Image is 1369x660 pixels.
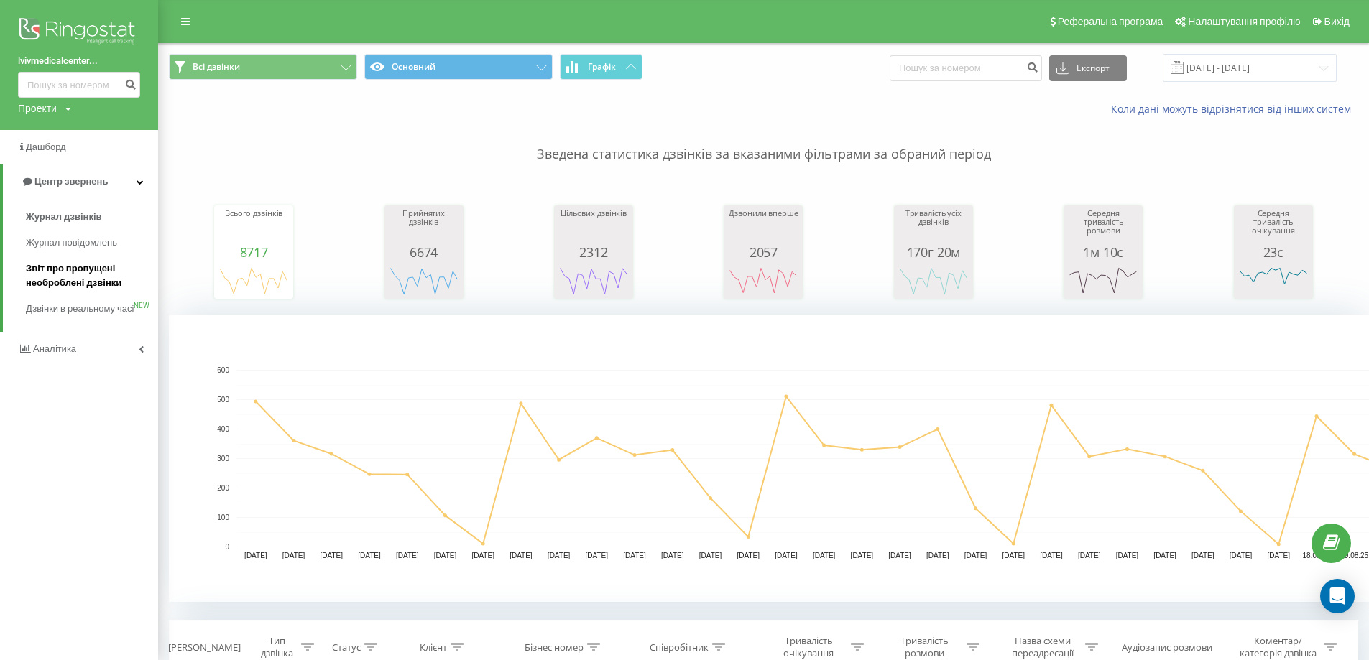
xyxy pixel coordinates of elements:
[420,641,447,654] div: Клієнт
[193,61,240,73] span: Всі дзвінки
[26,230,158,256] a: Журнал повідомлень
[332,641,361,654] div: Статус
[1303,552,1331,559] text: 18.08.25
[1237,245,1309,259] div: 23с
[898,245,969,259] div: 170г 20м
[650,641,709,654] div: Співробітник
[388,259,460,302] svg: A chart.
[1067,259,1139,302] svg: A chart.
[775,552,798,559] text: [DATE]
[34,176,108,187] span: Центр звернень
[18,101,57,116] div: Проекти
[525,641,584,654] div: Бізнес номер
[510,552,533,559] text: [DATE]
[1002,552,1025,559] text: [DATE]
[851,552,874,559] text: [DATE]
[26,141,66,152] span: Дашборд
[218,245,290,259] div: 8717
[364,54,553,80] button: Основний
[358,552,381,559] text: [DATE]
[217,396,229,404] text: 500
[1153,552,1176,559] text: [DATE]
[813,552,836,559] text: [DATE]
[964,552,987,559] text: [DATE]
[1340,552,1368,559] text: 19.08.25
[388,245,460,259] div: 6674
[560,54,642,80] button: Графік
[898,259,969,302] svg: A chart.
[1237,209,1309,245] div: Середня тривалість очікування
[26,261,151,290] span: Звіт про пропущені необроблені дзвінки
[1116,552,1139,559] text: [DATE]
[558,259,630,302] svg: A chart.
[218,209,290,245] div: Всього дзвінків
[926,552,949,559] text: [DATE]
[33,343,76,354] span: Аналiтика
[18,54,140,68] a: lvivmedicalcenter...
[225,543,229,551] text: 0
[1122,641,1212,654] div: Аудіозапис розмови
[1049,55,1127,81] button: Експорт
[169,116,1358,164] p: Зведена статистика дзвінків за вказаними фільтрами за обраний період
[699,552,722,559] text: [DATE]
[727,209,799,245] div: Дзвонили вперше
[257,635,298,659] div: Тип дзвінка
[886,635,963,659] div: Тривалість розмови
[588,62,616,72] span: Графік
[1230,552,1253,559] text: [DATE]
[471,552,494,559] text: [DATE]
[1268,552,1291,559] text: [DATE]
[727,245,799,259] div: 2057
[282,552,305,559] text: [DATE]
[3,164,158,199] a: Центр звернень
[1188,16,1300,27] span: Налаштування профілю
[1067,209,1139,245] div: Середня тривалість розмови
[1320,579,1355,613] div: Open Intercom Messenger
[434,552,457,559] text: [DATE]
[1067,245,1139,259] div: 1м 10с
[388,209,460,245] div: Прийнятих дзвінків
[661,552,684,559] text: [DATE]
[26,256,158,296] a: Звіт про пропущені необроблені дзвінки
[26,210,102,224] span: Журнал дзвінків
[18,14,140,50] img: Ringostat logo
[1005,635,1082,659] div: Назва схеми переадресації
[217,366,229,374] text: 600
[217,513,229,521] text: 100
[18,72,140,98] input: Пошук за номером
[558,209,630,245] div: Цільових дзвінків
[168,641,241,654] div: [PERSON_NAME]
[737,552,760,559] text: [DATE]
[217,455,229,463] text: 300
[1191,552,1214,559] text: [DATE]
[1058,16,1163,27] span: Реферальна програма
[586,552,609,559] text: [DATE]
[26,236,117,250] span: Журнал повідомлень
[1111,102,1358,116] a: Коли дані можуть відрізнятися вiд інших систем
[548,552,571,559] text: [DATE]
[244,552,267,559] text: [DATE]
[217,425,229,433] text: 400
[898,209,969,245] div: Тривалість усіх дзвінків
[623,552,646,559] text: [DATE]
[1040,552,1063,559] text: [DATE]
[26,204,158,230] a: Журнал дзвінків
[1324,16,1350,27] span: Вихід
[321,552,344,559] text: [DATE]
[1237,259,1309,302] svg: A chart.
[218,259,290,302] svg: A chart.
[727,259,799,302] svg: A chart.
[217,484,229,492] text: 200
[890,55,1042,81] input: Пошук за номером
[558,245,630,259] div: 2312
[888,552,911,559] text: [DATE]
[26,302,134,316] span: Дзвінки в реальному часі
[26,296,158,322] a: Дзвінки в реальному часіNEW
[396,552,419,559] text: [DATE]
